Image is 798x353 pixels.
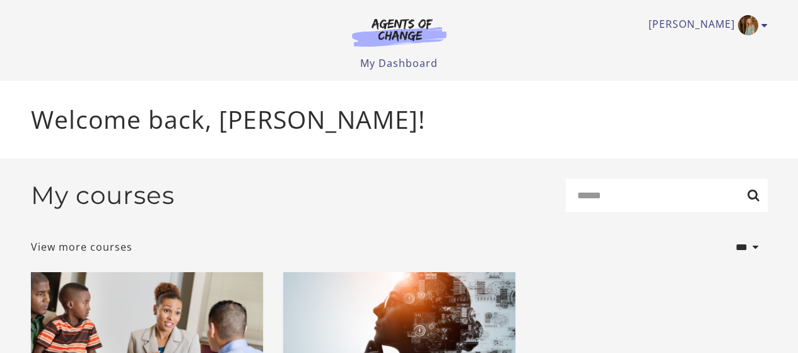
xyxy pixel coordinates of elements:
[648,15,761,35] a: Toggle menu
[339,18,460,47] img: Agents of Change Logo
[31,101,768,138] p: Welcome back, [PERSON_NAME]!
[360,56,438,70] a: My Dashboard
[31,181,175,210] h2: My courses
[31,239,132,254] a: View more courses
